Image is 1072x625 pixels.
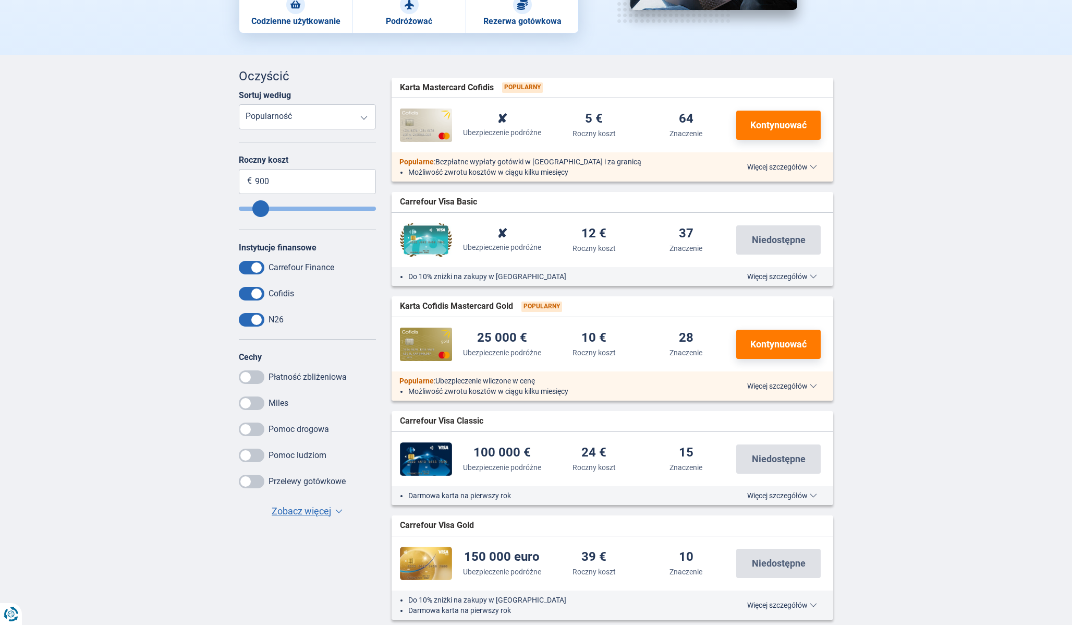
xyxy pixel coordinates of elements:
[752,558,806,569] font: Niedostępne
[483,16,562,26] font: Rezerwa gotówkowa
[400,442,452,476] img: Carrefour Finance
[572,463,616,472] font: Roczny koszt
[739,272,825,281] button: Więcej szczegółów
[400,197,477,207] font: Carrefour Visa Basic
[572,348,616,357] font: Roczny koszt
[473,445,531,460] font: 100 000 €
[269,262,334,272] font: Carrefour Finance
[669,348,702,357] font: Znaczenie
[400,301,513,311] font: Karta Cofidis Mastercard Gold
[269,315,284,324] font: N26
[269,450,326,460] font: Pomoc ludziom
[239,352,262,362] font: Cechy
[581,330,606,345] font: 10 €
[408,272,566,281] font: Do 10% zniżki na zakupy w [GEOGRAPHIC_DATA]
[669,129,702,138] font: Znaczenie
[269,289,294,298] font: Cofidis
[477,330,527,345] font: 25 000 €
[572,129,616,138] font: Roczny koszt
[239,155,288,165] font: Roczny koszt
[679,445,693,460] font: 15
[239,207,376,211] input: Opłata roczna
[408,387,568,395] font: Możliwość zwrotu kosztów w ciągu kilku miesięcy
[434,158,435,166] font: :
[736,549,821,578] button: Niedostępne
[581,549,606,564] font: 39 €
[464,549,540,564] font: 150 000 euro
[272,506,331,516] font: Zobacz więcej
[400,520,474,530] font: Carrefour Visa Gold
[739,163,825,171] button: Więcej szczegółów
[463,243,541,251] font: Ubezpieczenie podróżne
[239,69,289,83] font: Oczyścić
[497,226,507,241] font: ✘
[269,372,347,382] font: Płatność zbliżeniowa
[400,547,452,580] img: Carrefour Finance
[581,445,606,460] font: 24 €
[463,348,541,357] font: Ubezpieczenie podróżne
[739,601,825,609] button: Więcej szczegółów
[679,330,693,345] font: 28
[747,601,808,609] font: Więcej szczegółów
[747,491,808,500] font: Więcej szczegółów
[739,491,825,500] button: Więcej szczegółów
[399,158,434,166] font: Popularne
[679,111,693,126] font: 64
[736,444,821,474] button: Niedostępne
[269,398,288,408] font: Miles
[747,382,808,390] font: Więcej szczegółów
[400,328,452,361] img: Cofidis
[408,491,511,500] font: Darmowa karta na pierwszy rok
[400,109,452,142] img: Cofidis
[752,234,806,245] font: Niedostępne
[239,90,291,100] font: Sortuj według
[752,453,806,464] font: Niedostępne
[497,112,507,126] font: ✘
[669,244,702,253] font: Znaczenie
[736,225,821,255] button: Niedostępne
[523,303,560,310] font: Popularny
[269,424,329,434] font: Pomoc drogowa
[247,176,252,186] font: €
[335,510,345,521] font: ▼
[679,549,693,564] font: 10
[747,163,808,171] font: Więcej szczegółów
[572,244,616,253] font: Roczny koszt
[669,463,702,472] font: Znaczenie
[581,226,606,241] font: 12 €
[747,272,808,281] font: Więcej szczegółów
[269,476,346,486] font: Przelewy gotówkowe
[400,223,452,257] img: Carrefour Finance
[463,463,541,472] font: Ubezpieczenie podróżne
[400,82,494,92] font: Karta Mastercard Cofidis
[435,158,641,166] font: Bezpłatne wypłaty gotówki w [GEOGRAPHIC_DATA] i za granicą
[750,119,807,130] font: Kontynuować
[269,504,346,519] button: Zobacz więcej ▼
[669,568,702,576] font: Znaczenie
[408,168,568,176] font: Możliwość zwrotu kosztów w ciągu kilku miesięcy
[434,377,435,385] font: :
[585,111,603,126] font: 5 €
[739,382,825,390] button: Więcej szczegółów
[750,339,807,350] font: Kontynuować
[736,111,821,140] button: Kontynuować
[504,83,541,91] font: Popularny
[572,568,616,576] font: Roczny koszt
[400,416,483,426] font: Carrefour Visa Classic
[408,596,566,604] font: Do 10% zniżki na zakupy w [GEOGRAPHIC_DATA]
[736,330,821,359] button: Kontynuować
[399,377,434,385] font: Popularne
[435,377,535,385] font: Ubezpieczenie wliczone w cenę
[251,16,340,26] font: Codzienne użytkowanie
[386,16,432,26] font: Podróżować
[679,226,693,241] font: 37
[463,128,541,137] font: Ubezpieczenie podróżne
[408,606,511,615] font: Darmowa karta na pierwszy rok
[239,243,316,253] font: Instytucje finansowe
[463,568,541,576] font: Ubezpieczenie podróżne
